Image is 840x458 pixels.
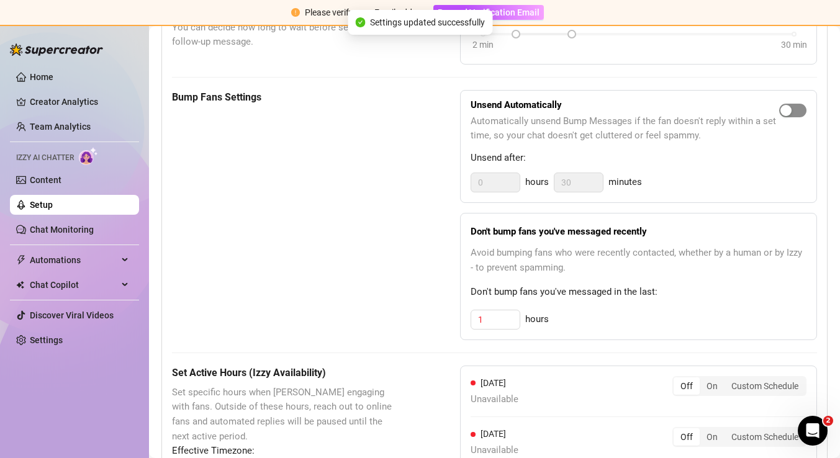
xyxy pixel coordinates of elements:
[30,175,61,185] a: Content
[30,335,63,345] a: Settings
[525,312,549,327] span: hours
[30,275,118,295] span: Chat Copilot
[16,281,24,289] img: Chat Copilot
[30,72,53,82] a: Home
[608,175,642,190] span: minutes
[30,122,91,132] a: Team Analytics
[781,38,807,52] div: 30 min
[30,225,94,235] a: Chat Monitoring
[700,377,725,395] div: On
[79,147,98,165] img: AI Chatter
[672,376,806,396] div: segmented control
[471,151,806,166] span: Unsend after:
[472,38,494,52] div: 2 min
[798,416,828,446] iframe: Intercom live chat
[438,7,540,17] span: Resend Verification Email
[16,255,26,265] span: thunderbolt
[10,43,103,56] img: logo-BBDzfeDw.svg
[674,377,700,395] div: Off
[30,310,114,320] a: Discover Viral Videos
[525,175,549,190] span: hours
[291,8,300,17] span: exclamation-circle
[672,427,806,447] div: segmented control
[481,429,506,439] span: [DATE]
[471,443,518,458] span: Unavailable
[471,392,518,407] span: Unavailable
[30,250,118,270] span: Automations
[823,416,833,426] span: 2
[433,5,544,20] button: Resend Verification Email
[700,428,725,446] div: On
[355,17,365,27] span: check-circle
[172,90,398,105] h5: Bump Fans Settings
[471,226,647,237] strong: Don't bump fans you've messaged recently
[30,200,53,210] a: Setup
[471,246,806,275] span: Avoid bumping fans who were recently contacted, whether by a human or by Izzy - to prevent spamming.
[30,92,129,112] a: Creator Analytics
[725,377,805,395] div: Custom Schedule
[172,366,398,380] h5: Set Active Hours (Izzy Availability)
[725,428,805,446] div: Custom Schedule
[471,99,562,110] strong: Unsend Automatically
[172,385,398,444] span: Set specific hours when [PERSON_NAME] engaging with fans. Outside of these hours, reach out to on...
[16,152,74,164] span: Izzy AI Chatter
[305,6,428,19] div: Please verify your Email address
[471,114,779,143] span: Automatically unsend Bump Messages if the fan doesn't reply within a set time, so your chat doesn...
[370,16,485,29] span: Settings updated successfully
[481,378,506,388] span: [DATE]
[471,285,806,300] span: Don't bump fans you've messaged in the last:
[674,428,700,446] div: Off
